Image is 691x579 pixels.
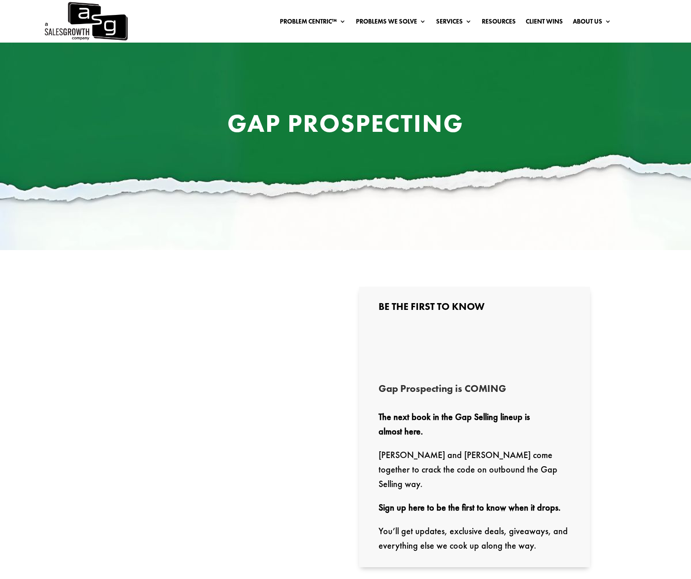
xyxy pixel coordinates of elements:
[379,384,514,398] h3: Gap Prospecting is COMING
[379,448,571,500] p: [PERSON_NAME] and [PERSON_NAME] come together to crack the code on outbound the Gap Selling way.
[573,18,611,28] a: About Us
[379,411,530,437] strong: The next book in the Gap Selling lineup is almost here.
[356,18,426,28] a: Problems We Solve
[379,524,571,553] p: You’ll get updates, exclusive deals, giveaways, and everything else we cook up along the way.
[379,502,561,513] strong: Sign up here to be the first to know when it drops.
[526,18,563,28] a: Client Wins
[280,18,346,28] a: Problem Centric™
[379,302,571,316] h3: Be the First to Know
[173,111,518,140] h1: Gap Prospecting
[482,18,516,28] a: Resources
[436,18,472,28] a: Services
